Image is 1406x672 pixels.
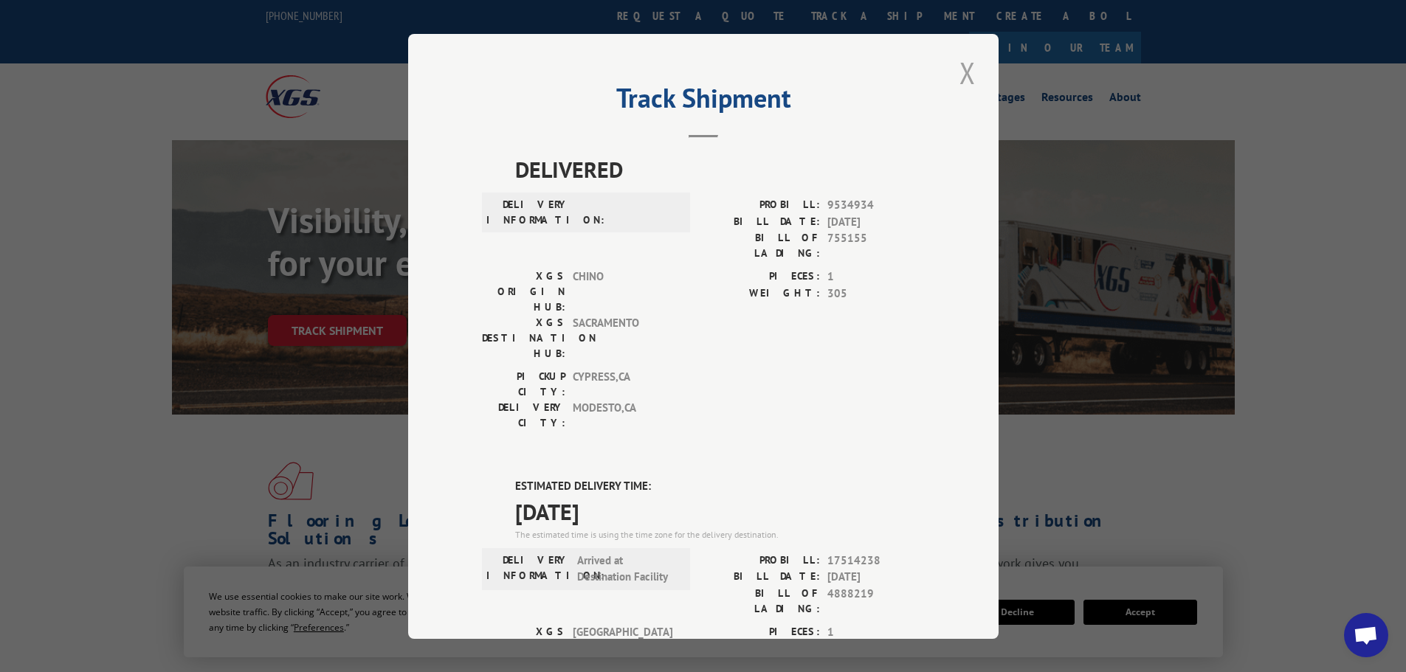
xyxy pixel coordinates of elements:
label: BILL OF LADING: [703,585,820,616]
label: PROBILL: [703,197,820,214]
span: CHINO [573,269,672,315]
label: XGS ORIGIN HUB: [482,269,565,315]
span: [DATE] [515,494,925,527]
label: PROBILL: [703,552,820,569]
label: XGS ORIGIN HUB: [482,623,565,670]
span: Arrived at Destination Facility [577,552,677,585]
span: [DATE] [827,569,925,586]
div: The estimated time is using the time zone for the delivery destination. [515,527,925,541]
span: DELIVERED [515,153,925,186]
label: DELIVERY CITY: [482,400,565,431]
label: DELIVERY INFORMATION: [486,552,570,585]
span: MODESTO , CA [573,400,672,431]
h2: Track Shipment [482,88,925,116]
button: Close modal [955,52,980,93]
label: PIECES: [703,623,820,640]
label: XGS DESTINATION HUB: [482,315,565,361]
span: CYPRESS , CA [573,369,672,400]
label: BILL DATE: [703,213,820,230]
span: 17514238 [827,552,925,569]
label: PIECES: [703,269,820,285]
span: 9534934 [827,197,925,214]
label: BILL DATE: [703,569,820,586]
span: 755155 [827,230,925,261]
span: [GEOGRAPHIC_DATA] [573,623,672,670]
span: SACRAMENTO [573,315,672,361]
label: WEIGHT: [703,285,820,302]
span: 1 [827,269,925,285]
label: PICKUP CITY: [482,369,565,400]
a: Open chat [1344,613,1388,657]
label: ESTIMATED DELIVERY TIME: [515,478,925,495]
label: DELIVERY INFORMATION: [486,197,570,228]
span: 305 [827,285,925,302]
span: [DATE] [827,213,925,230]
span: 4888219 [827,585,925,616]
label: BILL OF LADING: [703,230,820,261]
span: 1 [827,623,925,640]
